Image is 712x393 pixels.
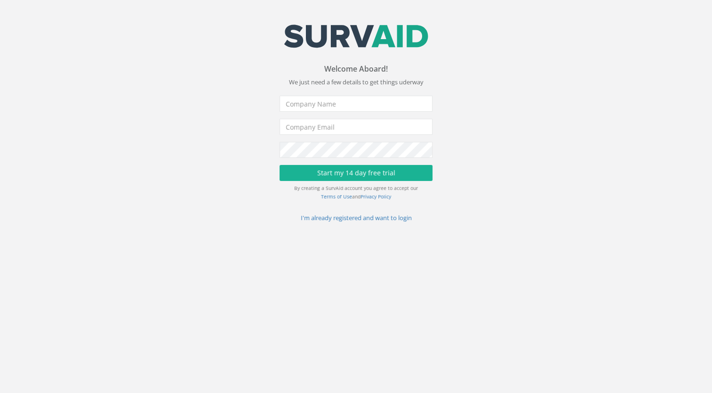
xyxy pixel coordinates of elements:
a: Terms of Use [321,193,352,200]
a: Privacy Policy [360,193,391,200]
input: Company Email [280,119,432,135]
small: By creating a SurvAid account you agree to accept our and [294,185,418,200]
input: Company Name [280,96,432,112]
a: I'm already registered and want to login [301,213,412,222]
button: Start my 14 day free trial [280,165,432,181]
